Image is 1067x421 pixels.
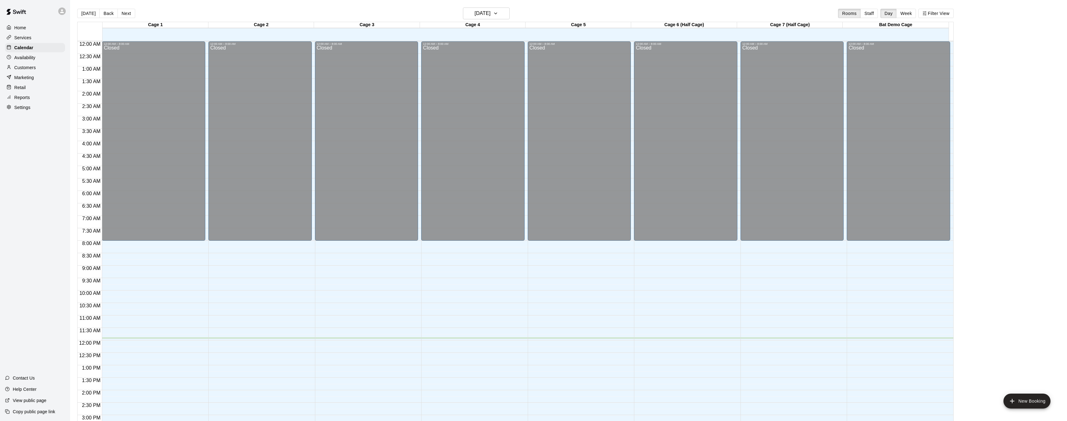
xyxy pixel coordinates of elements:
[81,79,102,84] span: 1:30 AM
[81,141,102,146] span: 4:00 AM
[5,33,65,42] a: Services
[526,22,631,28] div: Cage 5
[474,9,490,18] h6: [DATE]
[81,154,102,159] span: 4:30 AM
[631,22,737,28] div: Cage 6 (Half Cage)
[13,397,46,404] p: View public page
[918,9,953,18] button: Filter View
[208,22,314,28] div: Cage 2
[80,390,102,395] span: 2:00 PM
[81,266,102,271] span: 9:00 AM
[317,42,417,45] div: 12:00 AM – 8:00 AM
[78,328,102,333] span: 11:30 AM
[81,241,102,246] span: 8:00 AM
[13,386,36,392] p: Help Center
[14,94,30,101] p: Reports
[5,53,65,62] a: Availability
[210,42,310,45] div: 12:00 AM – 8:00 AM
[81,216,102,221] span: 7:00 AM
[14,74,34,81] p: Marketing
[896,9,916,18] button: Week
[81,91,102,97] span: 2:00 AM
[14,104,31,111] p: Settings
[530,42,629,45] div: 12:00 AM – 8:00 AM
[14,35,31,41] p: Services
[81,129,102,134] span: 3:30 AM
[81,278,102,283] span: 9:30 AM
[80,403,102,408] span: 2:30 PM
[849,42,948,45] div: 12:00 AM – 8:00 AM
[13,375,35,381] p: Contact Us
[742,42,842,45] div: 12:00 AM – 8:00 AM
[880,9,897,18] button: Day
[210,45,310,243] div: Closed
[5,83,65,92] a: Retail
[737,22,843,28] div: Cage 7 (Half Cage)
[13,409,55,415] p: Copy public page link
[317,45,417,243] div: Closed
[838,9,860,18] button: Rooms
[849,45,948,243] div: Closed
[314,22,420,28] div: Cage 3
[81,191,102,196] span: 6:00 AM
[847,41,950,241] div: 12:00 AM – 8:00 AM: Closed
[81,104,102,109] span: 2:30 AM
[423,45,523,243] div: Closed
[81,203,102,209] span: 6:30 AM
[463,7,510,19] button: [DATE]
[78,41,102,47] span: 12:00 AM
[5,73,65,82] a: Marketing
[14,45,33,51] p: Calendar
[80,415,102,420] span: 3:00 PM
[741,41,844,241] div: 12:00 AM – 8:00 AM: Closed
[78,340,102,346] span: 12:00 PM
[80,365,102,371] span: 1:00 PM
[104,45,203,243] div: Closed
[80,378,102,383] span: 1:30 PM
[208,41,312,241] div: 12:00 AM – 8:00 AM: Closed
[5,63,65,72] a: Customers
[14,64,36,71] p: Customers
[81,116,102,121] span: 3:00 AM
[530,45,629,243] div: Closed
[117,9,135,18] button: Next
[636,45,736,243] div: Closed
[5,93,65,102] div: Reports
[81,228,102,234] span: 7:30 AM
[102,41,205,241] div: 12:00 AM – 8:00 AM: Closed
[843,22,948,28] div: Bat Demo Cage
[315,41,418,241] div: 12:00 AM – 8:00 AM: Closed
[14,25,26,31] p: Home
[528,41,631,241] div: 12:00 AM – 8:00 AM: Closed
[742,45,842,243] div: Closed
[14,84,26,91] p: Retail
[634,41,737,241] div: 12:00 AM – 8:00 AM: Closed
[78,291,102,296] span: 10:00 AM
[99,9,118,18] button: Back
[78,353,102,358] span: 12:30 PM
[860,9,878,18] button: Staff
[81,66,102,72] span: 1:00 AM
[81,166,102,171] span: 5:00 AM
[78,315,102,321] span: 11:00 AM
[5,43,65,52] a: Calendar
[636,42,736,45] div: 12:00 AM – 8:00 AM
[78,303,102,308] span: 10:30 AM
[14,54,36,61] p: Availability
[77,9,100,18] button: [DATE]
[81,253,102,258] span: 8:30 AM
[421,41,525,241] div: 12:00 AM – 8:00 AM: Closed
[420,22,526,28] div: Cage 4
[5,23,65,32] a: Home
[81,178,102,184] span: 5:30 AM
[102,22,208,28] div: Cage 1
[5,103,65,112] a: Settings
